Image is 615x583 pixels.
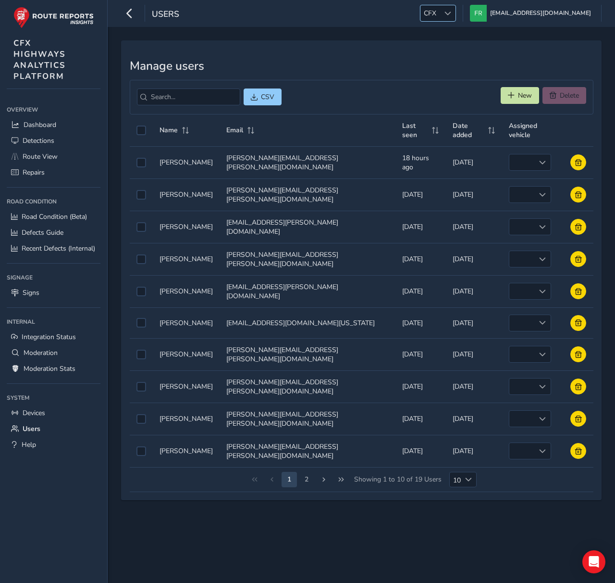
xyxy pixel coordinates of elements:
[153,435,220,467] td: [PERSON_NAME]
[136,382,146,392] div: Select auth0|65ddff764fe0ba906c67e234
[7,285,100,301] a: Signs
[509,121,557,139] span: Assigned vehicle
[13,38,66,82] span: CFX HIGHWAYS ANALYTICS PLATFORM
[220,178,396,211] td: [PERSON_NAME][EMAIL_ADDRESS][PERSON_NAME][DOMAIN_NAME]
[402,121,428,139] span: Last seen
[220,146,396,178] td: [PERSON_NAME][EMAIL_ADDRESS][PERSON_NAME][DOMAIN_NAME]
[490,5,591,22] span: [EMAIL_ADDRESS][DOMAIN_NAME]
[22,228,63,237] span: Defects Guide
[220,370,396,403] td: [PERSON_NAME][EMAIL_ADDRESS][PERSON_NAME][DOMAIN_NAME]
[220,338,396,370] td: [PERSON_NAME][EMAIL_ADDRESS][PERSON_NAME][DOMAIN_NAME]
[395,178,446,211] td: [DATE]
[446,211,502,243] td: [DATE]
[23,424,40,433] span: Users
[23,168,45,177] span: Repairs
[7,437,100,453] a: Help
[7,117,100,133] a: Dashboard
[461,472,477,487] div: Choose
[446,370,502,403] td: [DATE]
[470,5,487,22] img: diamond-layout
[7,165,100,180] a: Repairs
[24,364,75,373] span: Moderation Stats
[470,5,594,22] button: [EMAIL_ADDRESS][DOMAIN_NAME]
[7,209,100,225] a: Road Condition (Beta)
[136,350,146,359] div: Select auth0|64e4a2c7ecc71169457e0552
[136,446,146,456] div: Select auth0|65ce1422c4909f75810d5ed9
[136,190,146,200] div: Select auth0|64e4bf7e5e32513b7f964162
[226,126,243,135] span: Email
[446,243,502,275] td: [DATE]
[22,440,36,449] span: Help
[299,472,314,487] button: Page 3
[7,241,100,256] a: Recent Defects (Internal)
[518,91,532,100] span: New
[220,275,396,307] td: [EMAIL_ADDRESS][PERSON_NAME][DOMAIN_NAME]
[220,307,396,338] td: [EMAIL_ADDRESS][DOMAIN_NAME][US_STATE]
[23,288,39,297] span: Signs
[7,421,100,437] a: Users
[453,121,484,139] span: Date added
[244,89,282,105] button: CSV
[7,225,100,241] a: Defects Guide
[136,158,146,167] div: Select auth0|64d519f7c1ec510083b0f365
[395,370,446,403] td: [DATE]
[23,152,58,161] span: Route View
[24,120,56,129] span: Dashboard
[395,211,446,243] td: [DATE]
[582,550,605,573] div: Open Intercom Messenger
[420,5,440,21] span: CFX
[446,275,502,307] td: [DATE]
[22,332,76,342] span: Integration Status
[395,275,446,307] td: [DATE]
[7,405,100,421] a: Devices
[446,403,502,435] td: [DATE]
[7,345,100,361] a: Moderation
[153,211,220,243] td: [PERSON_NAME]
[450,472,461,487] span: 10
[282,472,297,487] button: Page 2
[220,435,396,467] td: [PERSON_NAME][EMAIL_ADDRESS][PERSON_NAME][DOMAIN_NAME]
[501,87,539,104] button: New
[261,92,274,101] span: CSV
[23,408,45,418] span: Devices
[351,472,445,487] span: Showing 1 to 10 of 19 Users
[136,318,146,328] div: Select auth0|679d2104267f421bd5b7ac29
[7,102,100,117] div: Overview
[23,136,54,145] span: Detections
[153,243,220,275] td: [PERSON_NAME]
[7,391,100,405] div: System
[220,211,396,243] td: [EMAIL_ADDRESS][PERSON_NAME][DOMAIN_NAME]
[395,435,446,467] td: [DATE]
[7,361,100,377] a: Moderation Stats
[13,7,94,28] img: rr logo
[7,133,100,149] a: Detections
[153,146,220,178] td: [PERSON_NAME]
[136,222,146,232] div: Select auth0|64e4bfbead5d18c5667df5a1
[395,146,446,178] td: 18 hours ago
[7,194,100,209] div: Road Condition
[130,59,593,73] h3: Manage users
[395,338,446,370] td: [DATE]
[153,338,220,370] td: [PERSON_NAME]
[160,126,178,135] span: Name
[316,472,332,487] button: Next Page
[153,275,220,307] td: [PERSON_NAME]
[446,178,502,211] td: [DATE]
[136,287,146,296] div: Select auth0|6509ca0068d0c899e450a9ae
[220,403,396,435] td: [PERSON_NAME][EMAIL_ADDRESS][PERSON_NAME][DOMAIN_NAME]
[220,243,396,275] td: [PERSON_NAME][EMAIL_ADDRESS][PERSON_NAME][DOMAIN_NAME]
[7,315,100,329] div: Internal
[7,149,100,165] a: Route View
[395,403,446,435] td: [DATE]
[7,329,100,345] a: Integration Status
[22,212,87,221] span: Road Condition (Beta)
[153,370,220,403] td: [PERSON_NAME]
[153,307,220,338] td: [PERSON_NAME]
[446,146,502,178] td: [DATE]
[446,435,502,467] td: [DATE]
[446,307,502,338] td: [DATE]
[137,89,240,105] input: Search...
[153,403,220,435] td: [PERSON_NAME]
[136,254,146,264] div: Select auth0|64e4bfa1ecda4bd030e77700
